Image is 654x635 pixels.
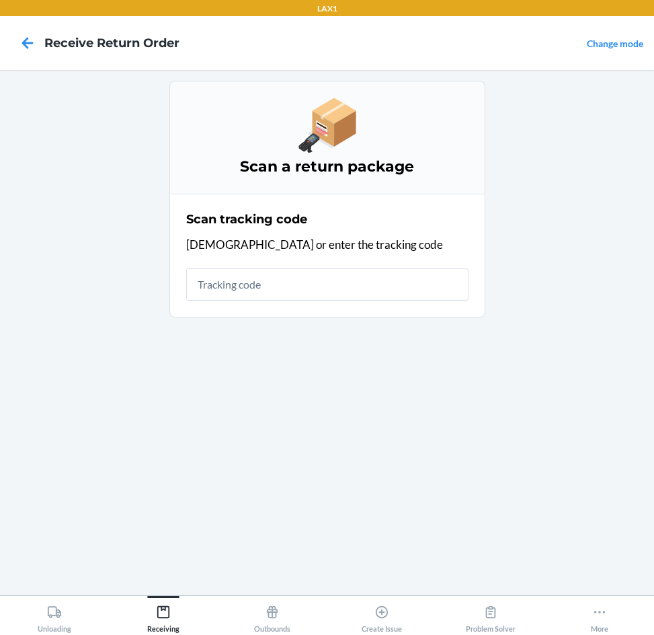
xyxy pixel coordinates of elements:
[362,599,402,633] div: Create Issue
[317,3,337,15] p: LAX1
[466,599,516,633] div: Problem Solver
[545,596,654,633] button: More
[587,38,643,49] a: Change mode
[186,156,468,178] h3: Scan a return package
[186,268,468,301] input: Tracking code
[147,599,179,633] div: Receiving
[327,596,436,633] button: Create Issue
[436,596,545,633] button: Problem Solver
[44,34,179,52] h4: Receive Return Order
[38,599,71,633] div: Unloading
[186,236,468,254] p: [DEMOGRAPHIC_DATA] or enter the tracking code
[186,211,307,228] h2: Scan tracking code
[254,599,290,633] div: Outbounds
[591,599,608,633] div: More
[109,596,218,633] button: Receiving
[218,596,327,633] button: Outbounds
